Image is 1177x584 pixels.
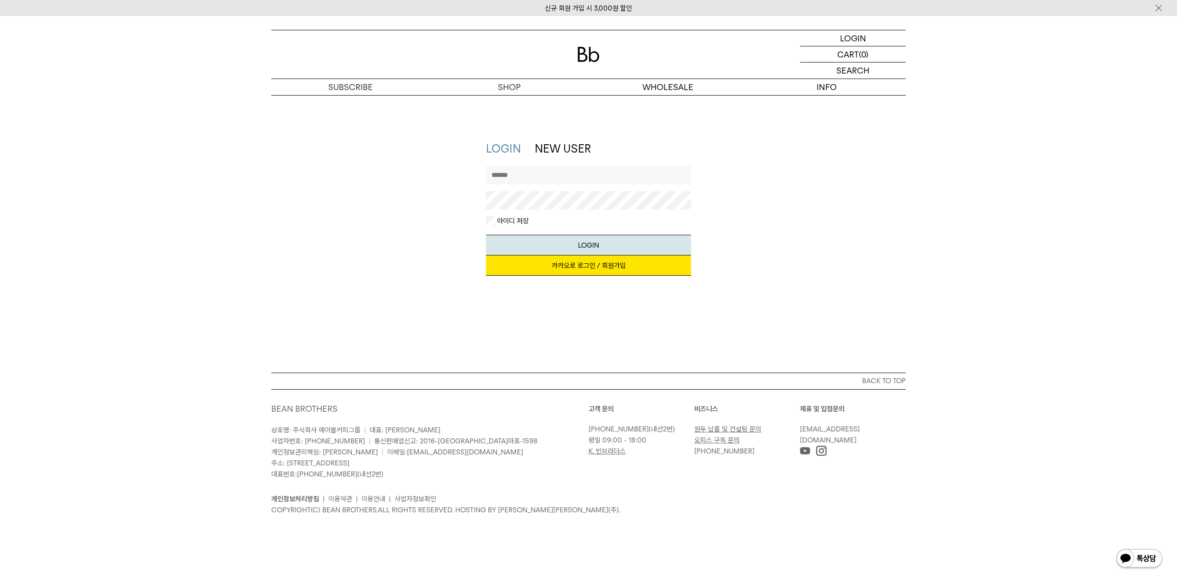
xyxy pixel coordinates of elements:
[588,447,626,455] a: K. 빈브라더스
[430,79,588,95] a: SHOP
[271,79,430,95] a: SUBSCRIBE
[364,426,366,434] span: |
[588,424,690,435] p: (내선2번)
[271,505,906,516] p: COPYRIGHT(C) BEAN BROTHERS. ALL RIGHTS RESERVED. HOSTING BY [PERSON_NAME][PERSON_NAME](주).
[271,470,383,478] span: 대표번호: (내선2번)
[800,46,906,62] a: CART (0)
[535,142,591,155] a: NEW USER
[271,448,378,456] span: 개인정보관리책임: [PERSON_NAME]
[271,437,365,445] span: 사업자번호: [PHONE_NUMBER]
[387,448,523,456] span: 이메일:
[271,373,906,389] button: BACK TO TOP
[836,62,869,79] p: SEARCH
[747,79,906,95] p: INFO
[369,437,371,445] span: |
[800,403,906,414] p: 제휴 및 입점문의
[486,255,691,276] a: 카카오로 로그인 / 회원가입
[486,142,521,155] a: LOGIN
[374,437,537,445] span: 통신판매업신고: 2016-[GEOGRAPHIC_DATA]마포-1598
[588,79,747,95] p: WHOLESALE
[800,30,906,46] a: LOGIN
[859,46,868,62] p: (0)
[837,46,859,62] p: CART
[356,493,358,505] li: |
[328,495,352,503] a: 이용약관
[588,425,649,433] a: [PHONE_NUMBER]
[840,30,866,46] p: LOGIN
[297,470,357,478] a: [PHONE_NUMBER]
[694,425,761,433] a: 원두 납품 및 컨설팅 문의
[694,403,800,414] p: 비즈니스
[486,235,691,255] button: LOGIN
[588,435,690,446] p: 평일 09:00 - 18:00
[407,448,523,456] a: [EMAIL_ADDRESS][DOMAIN_NAME]
[694,436,740,444] a: 오피스 구독 문의
[577,47,600,62] img: 로고
[394,495,436,503] a: 사업자정보확인
[747,96,906,111] a: 브랜드
[495,216,529,226] label: 아이디 저장
[389,493,391,505] li: |
[588,403,694,414] p: 고객 문의
[800,425,860,444] a: [EMAIL_ADDRESS][DOMAIN_NAME]
[271,404,337,414] a: BEAN BROTHERS
[370,426,440,434] span: 대표: [PERSON_NAME]
[382,448,383,456] span: |
[361,495,385,503] a: 이용안내
[323,493,325,505] li: |
[545,4,632,12] a: 신규 회원 가입 시 3,000원 할인
[271,426,360,434] span: 상호명: 주식회사 에이블커피그룹
[271,495,319,503] a: 개인정보처리방침
[271,459,349,467] span: 주소: [STREET_ADDRESS]
[1115,548,1163,570] img: 카카오톡 채널 1:1 채팅 버튼
[694,447,754,455] a: [PHONE_NUMBER]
